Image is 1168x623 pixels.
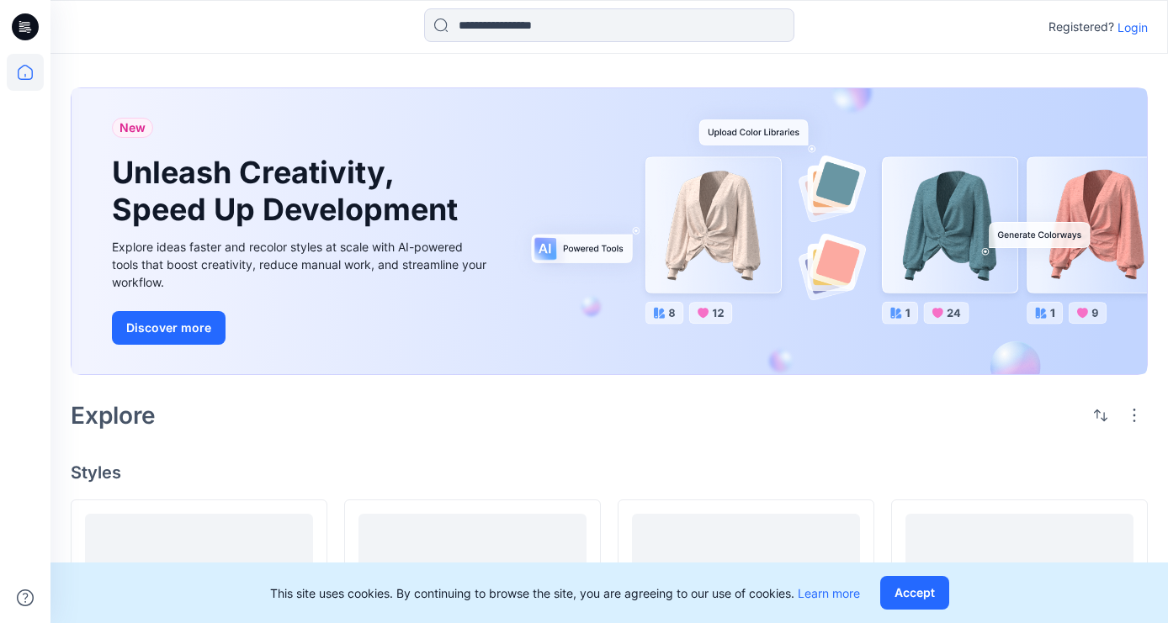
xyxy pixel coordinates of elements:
span: New [119,118,146,138]
button: Discover more [112,311,226,345]
p: Registered? [1049,17,1114,37]
h1: Unleash Creativity, Speed Up Development [112,155,465,227]
button: Accept [880,576,949,610]
h2: Explore [71,402,156,429]
p: Login [1118,18,1148,36]
a: Discover more [112,311,491,345]
h4: Styles [71,462,1148,483]
a: Learn more [798,586,860,600]
p: This site uses cookies. By continuing to browse the site, you are agreeing to our use of cookies. [270,584,860,602]
div: Explore ideas faster and recolor styles at scale with AI-powered tools that boost creativity, red... [112,238,491,291]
